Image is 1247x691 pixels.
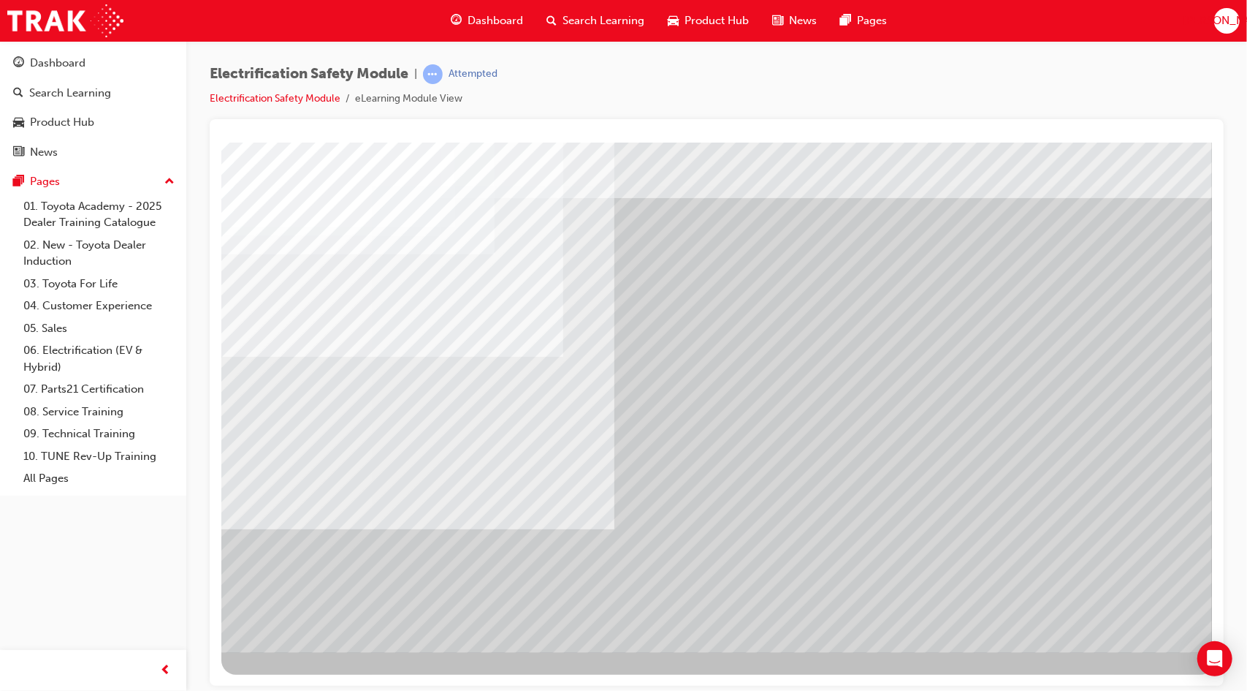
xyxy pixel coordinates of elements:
a: 09. Technical Training [18,423,180,445]
span: up-icon [164,173,175,192]
div: News [30,144,58,161]
div: Dashboard [30,55,85,72]
div: Search Learning [29,85,111,102]
div: Product Hub [30,114,94,131]
span: Electrification Safety Module [210,66,408,83]
div: Pages [30,173,60,190]
span: learningRecordVerb_ATTEMPT-icon [423,64,443,84]
span: Search Learning [563,12,644,29]
a: search-iconSearch Learning [535,6,656,36]
a: 01. Toyota Academy - 2025 Dealer Training Catalogue [18,195,180,234]
a: Search Learning [6,80,180,107]
a: 06. Electrification (EV & Hybrid) [18,339,180,378]
a: news-iconNews [760,6,828,36]
a: Product Hub [6,109,180,136]
button: [PERSON_NAME] [1214,8,1240,34]
button: Pages [6,168,180,195]
span: search-icon [13,87,23,100]
a: pages-iconPages [828,6,899,36]
span: Dashboard [468,12,523,29]
a: News [6,139,180,166]
a: guage-iconDashboard [439,6,535,36]
li: eLearning Module View [355,91,462,107]
a: 08. Service Training [18,401,180,423]
span: guage-icon [13,57,24,70]
span: pages-icon [840,12,851,30]
span: car-icon [13,116,24,129]
span: car-icon [668,12,679,30]
a: Electrification Safety Module [210,92,340,105]
a: 05. Sales [18,317,180,340]
a: 04. Customer Experience [18,295,180,317]
span: Product Hub [684,12,749,29]
span: guage-icon [451,12,462,30]
a: Dashboard [6,50,180,77]
a: All Pages [18,467,180,490]
div: Open Intercom Messenger [1197,641,1232,676]
a: car-iconProduct Hub [656,6,760,36]
div: Attempted [449,67,497,81]
span: Pages [857,12,887,29]
span: news-icon [13,146,24,159]
span: prev-icon [161,662,172,680]
span: search-icon [546,12,557,30]
a: 02. New - Toyota Dealer Induction [18,234,180,273]
span: News [789,12,817,29]
span: pages-icon [13,175,24,189]
a: 10. TUNE Rev-Up Training [18,445,180,468]
img: Trak [7,4,123,37]
button: DashboardSearch LearningProduct HubNews [6,47,180,168]
a: 07. Parts21 Certification [18,378,180,401]
span: news-icon [772,12,783,30]
span: | [414,66,417,83]
a: 03. Toyota For Life [18,273,180,295]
